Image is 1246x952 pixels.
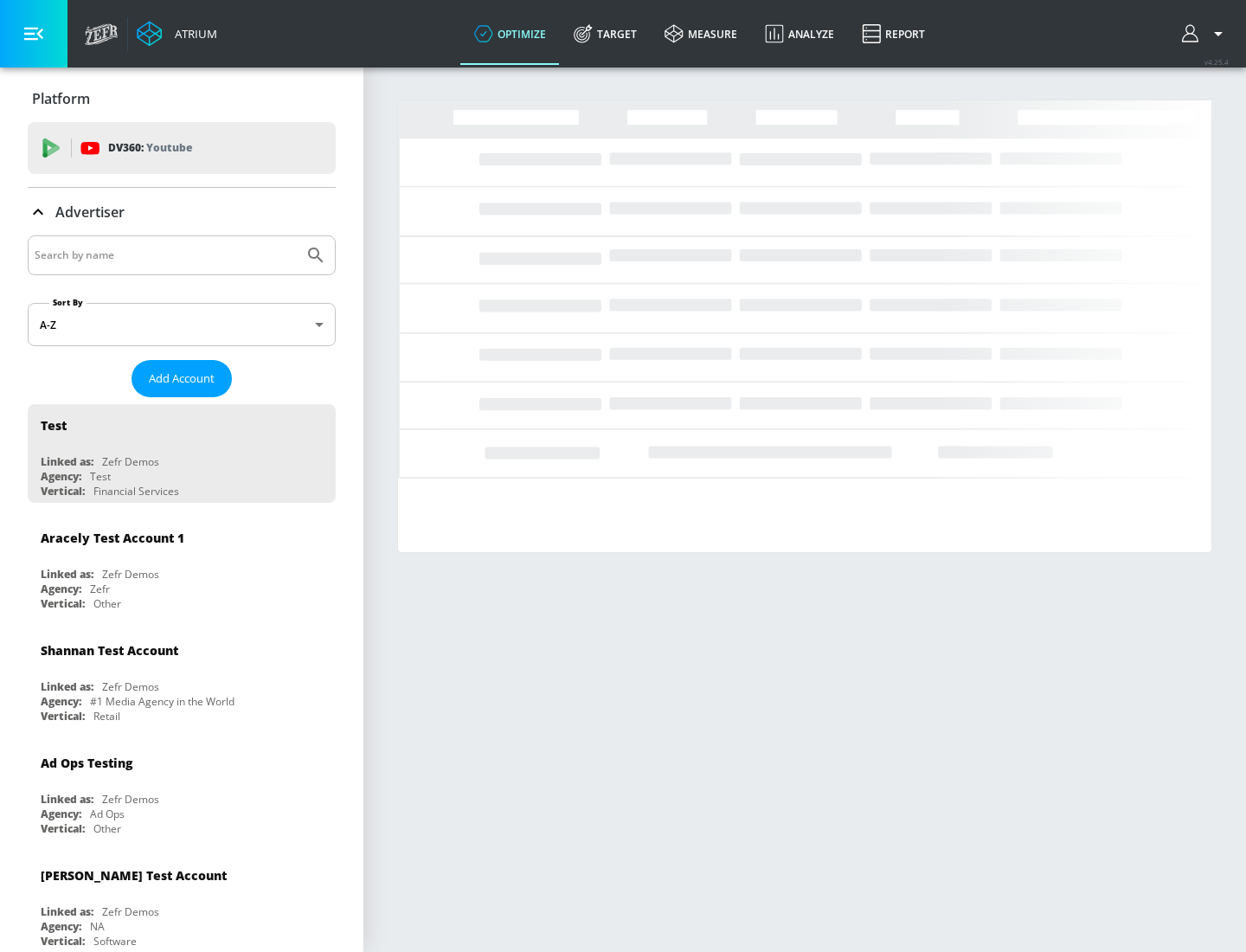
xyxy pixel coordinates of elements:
[28,188,336,236] div: Advertiser
[28,74,336,123] div: Platform
[93,934,137,949] div: Software
[751,3,848,65] a: Analyze
[41,454,93,469] div: Linked as:
[32,89,90,108] p: Platform
[28,122,336,174] div: DV360: Youtube
[102,904,159,919] div: Zefr Demos
[848,3,939,65] a: Report
[108,138,192,158] p: DV360:
[41,904,93,919] div: Linked as:
[90,807,125,821] div: Ad Ops
[93,484,179,499] div: Financial Services
[137,21,217,47] a: Atrium
[93,596,121,611] div: Other
[90,469,111,484] div: Test
[55,203,125,222] p: Advertiser
[102,679,159,694] div: Zefr Demos
[28,742,336,840] div: Ad Ops TestingLinked as:Zefr DemosAgency:Ad OpsVertical:Other
[41,792,93,807] div: Linked as:
[49,297,87,308] label: Sort By
[90,919,105,934] div: NA
[28,404,336,503] div: TestLinked as:Zefr DemosAgency:TestVertical:Financial Services
[41,469,81,484] div: Agency:
[93,821,121,836] div: Other
[41,694,81,709] div: Agency:
[149,369,215,389] span: Add Account
[102,567,159,582] div: Zefr Demos
[168,26,217,42] div: Atrium
[41,755,132,771] div: Ad Ops Testing
[90,582,110,596] div: Zefr
[93,709,120,724] div: Retail
[102,792,159,807] div: Zefr Demos
[41,567,93,582] div: Linked as:
[41,582,81,596] div: Agency:
[41,484,85,499] div: Vertical:
[41,867,227,884] div: [PERSON_NAME] Test Account
[560,3,651,65] a: Target
[41,807,81,821] div: Agency:
[28,303,336,346] div: A-Z
[28,517,336,615] div: Aracely Test Account 1Linked as:Zefr DemosAgency:ZefrVertical:Other
[41,821,85,836] div: Vertical:
[41,530,184,546] div: Aracely Test Account 1
[146,138,192,157] p: Youtube
[132,360,232,397] button: Add Account
[651,3,751,65] a: measure
[460,3,560,65] a: optimize
[90,694,234,709] div: #1 Media Agency in the World
[41,417,67,434] div: Test
[41,709,85,724] div: Vertical:
[102,454,159,469] div: Zefr Demos
[41,596,85,611] div: Vertical:
[35,244,297,267] input: Search by name
[41,934,85,949] div: Vertical:
[28,629,336,728] div: Shannan Test AccountLinked as:Zefr DemosAgency:#1 Media Agency in the WorldVertical:Retail
[41,679,93,694] div: Linked as:
[41,919,81,934] div: Agency:
[41,642,178,659] div: Shannan Test Account
[1204,57,1229,67] span: v 4.25.4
